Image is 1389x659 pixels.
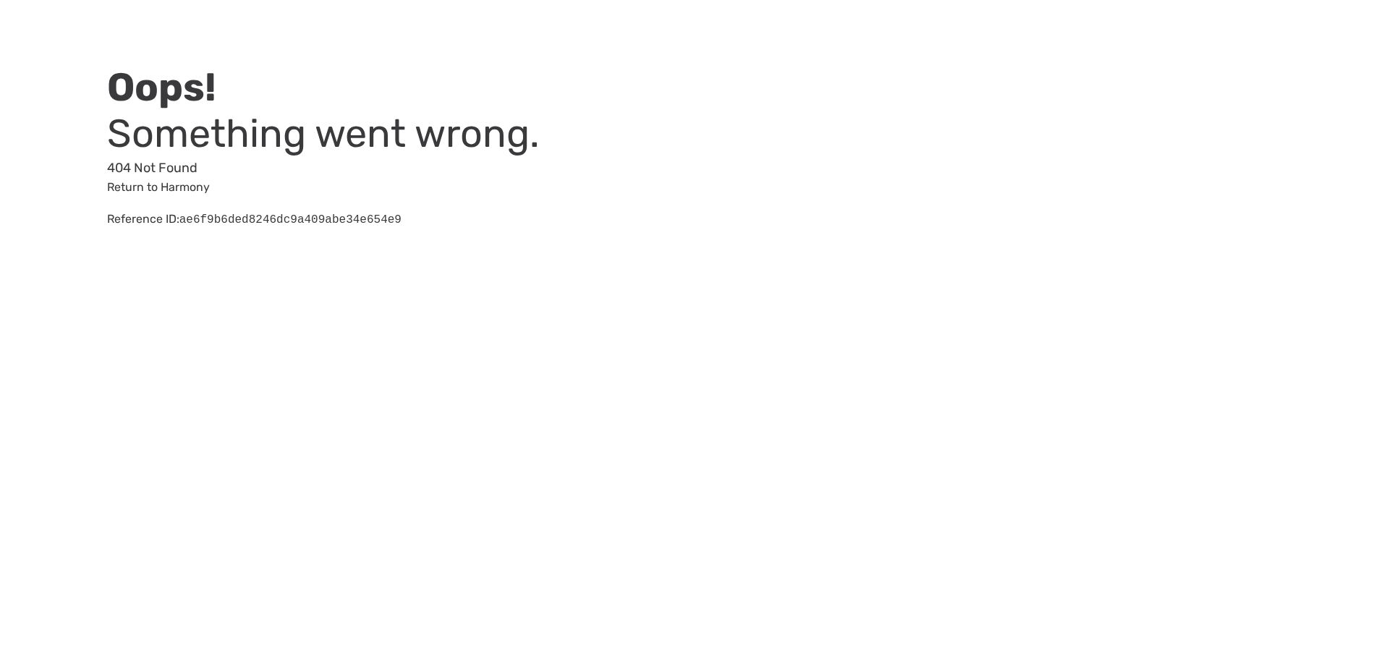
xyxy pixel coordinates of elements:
[107,157,641,179] p: 404 Not Found
[107,64,641,111] h2: Oops!
[107,180,210,194] a: Return to Harmony
[107,111,641,157] h3: Something went wrong.
[179,213,402,226] pre: ae6f9b6ded8246dc9a409abe34e654e9
[107,211,641,229] div: Reference ID:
